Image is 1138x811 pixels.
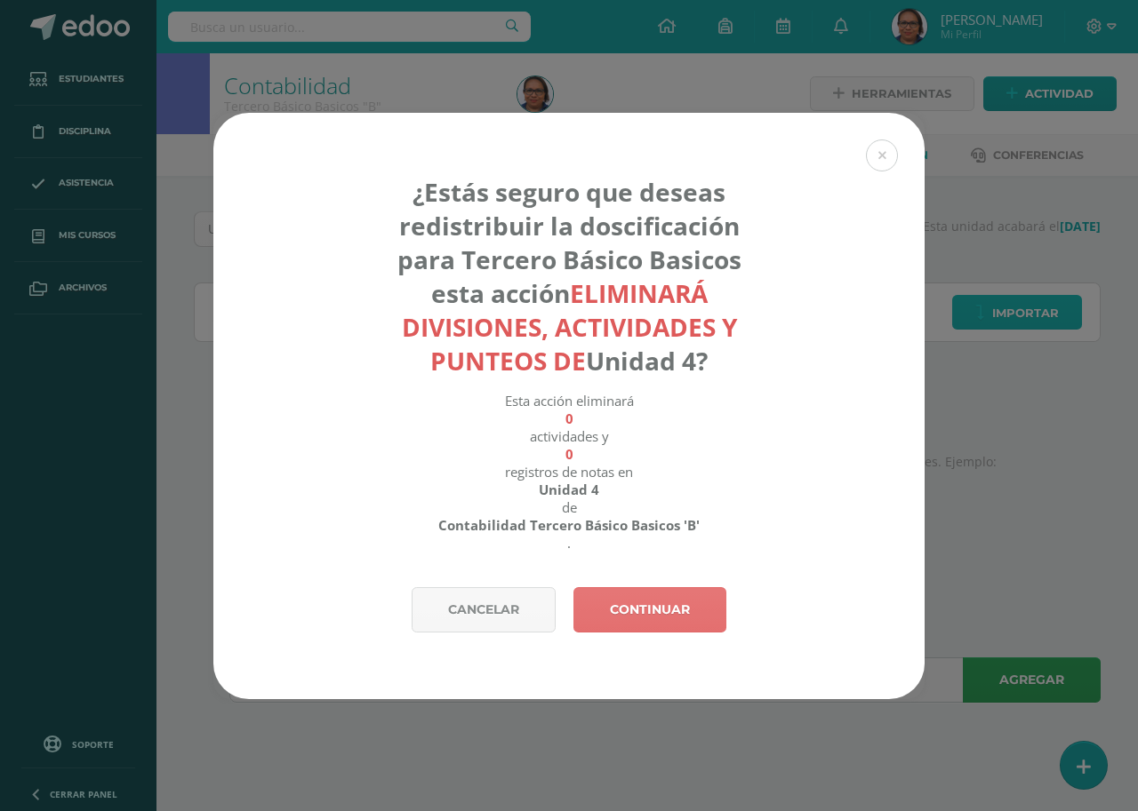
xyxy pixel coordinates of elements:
[866,139,898,171] button: Close (Esc)
[539,481,599,498] strong: Unidad 4
[565,445,573,463] strong: 0
[412,587,556,632] a: Cancelar
[438,516,700,534] strong: Contabilidad Tercero Básico Basicos 'B'
[373,392,766,552] div: Esta acción eliminará actividades y registros de notas en de .
[565,409,573,427] strong: 0
[373,175,766,378] h4: ¿Estás seguro que deseas redistribuir la doscificación para Tercero Básico Basicos esta acción Un...
[402,276,737,378] strong: eliminará divisiones, actividades y punteos de
[573,587,726,632] a: Continuar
